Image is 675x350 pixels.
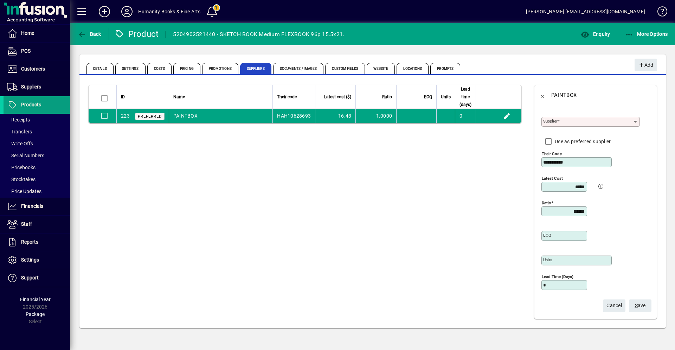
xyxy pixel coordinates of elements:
[138,114,162,119] span: Preferred
[430,63,460,74] span: Prompts
[173,29,344,40] div: 5204902521440 - SKETCH BOOK Medium FLEXBOOK 96p 15.5x21.
[173,63,200,74] span: Pricing
[21,221,32,227] span: Staff
[542,176,563,181] mat-label: Latest cost
[121,93,125,101] span: ID
[93,5,116,18] button: Add
[397,63,429,74] span: Locations
[325,63,365,74] span: Custom Fields
[21,66,45,72] span: Customers
[553,138,611,145] label: Use as preferred supplier
[202,63,238,74] span: Promotions
[4,233,70,251] a: Reports
[355,109,396,123] td: 1.0000
[76,28,103,40] button: Back
[534,87,551,104] button: Back
[4,161,70,173] a: Pricebooks
[315,109,355,123] td: 16.43
[4,78,70,96] a: Suppliers
[324,93,351,101] span: Latest cost ($)
[4,25,70,42] a: Home
[542,200,551,205] mat-label: Ratio
[70,28,109,40] app-page-header-button: Back
[7,153,44,158] span: Serial Numbers
[26,311,45,317] span: Package
[581,31,610,37] span: Enquiry
[455,109,476,123] td: 0
[4,198,70,215] a: Financials
[4,185,70,197] a: Price Updates
[21,102,41,107] span: Products
[579,28,612,40] button: Enquiry
[635,303,638,308] span: S
[147,63,172,74] span: Costs
[4,114,70,126] a: Receipts
[240,63,271,74] span: Suppliers
[78,31,101,37] span: Back
[603,299,625,312] button: Cancel
[606,300,622,311] span: Cancel
[4,173,70,185] a: Stocktakes
[173,93,185,101] span: Name
[652,1,666,24] a: Knowledge Base
[629,299,651,312] button: Save
[4,60,70,78] a: Customers
[625,31,668,37] span: More Options
[272,109,315,123] td: HAH10628693
[441,93,451,101] span: Units
[542,274,573,279] mat-label: Lead time (days)
[543,233,551,238] mat-label: EOQ
[21,30,34,36] span: Home
[21,257,39,263] span: Settings
[638,59,653,71] span: Add
[116,5,138,18] button: Profile
[551,90,577,101] div: PAINTBOX
[4,138,70,150] a: Write Offs
[86,63,114,74] span: Details
[623,28,670,40] button: More Options
[4,126,70,138] a: Transfers
[138,6,201,17] div: Humanity Books & Fine Arts
[4,42,70,60] a: POS
[4,269,70,287] a: Support
[169,109,273,123] td: PAINTBOX
[526,6,645,17] div: [PERSON_NAME] [EMAIL_ADDRESS][DOMAIN_NAME]
[7,189,41,194] span: Price Updates
[543,119,558,124] mat-label: Supplier
[121,112,130,120] div: 223
[21,84,41,90] span: Suppliers
[382,93,392,101] span: Ratio
[7,165,36,170] span: Pricebooks
[4,150,70,161] a: Serial Numbers
[635,59,657,71] button: Add
[273,63,324,74] span: Documents / Images
[4,251,70,269] a: Settings
[367,63,395,74] span: Website
[7,141,33,146] span: Write Offs
[21,275,39,280] span: Support
[21,239,38,245] span: Reports
[543,257,552,262] mat-label: Units
[424,93,432,101] span: EOQ
[21,203,43,209] span: Financials
[21,48,31,54] span: POS
[4,216,70,233] a: Staff
[7,117,30,123] span: Receipts
[542,151,562,156] mat-label: Their code
[459,85,471,108] span: Lead time (days)
[635,300,646,311] span: ave
[277,93,297,101] span: Their code
[115,63,146,74] span: Settings
[114,28,159,40] div: Product
[7,177,36,182] span: Stocktakes
[20,297,51,302] span: Financial Year
[7,129,32,134] span: Transfers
